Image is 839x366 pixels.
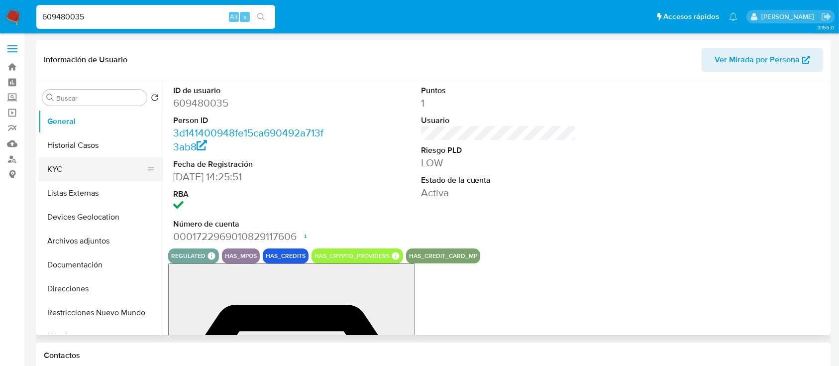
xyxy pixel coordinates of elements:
[173,219,328,230] dt: Número de cuenta
[171,254,206,258] button: regulated
[243,12,246,21] span: s
[173,159,328,170] dt: Fecha de Registración
[225,254,257,258] button: has_mpos
[761,12,818,21] p: alan.cervantesmartinez@mercadolibre.com.mx
[38,181,163,205] button: Listas Externas
[421,115,576,126] dt: Usuario
[173,189,328,200] dt: RBA
[38,253,163,277] button: Documentación
[173,85,328,96] dt: ID de usuario
[173,96,328,110] dd: 609480035
[251,10,271,24] button: search-icon
[421,175,576,186] dt: Estado de la cuenta
[38,301,163,325] button: Restricciones Nuevo Mundo
[44,55,127,65] h1: Información de Usuario
[230,12,238,21] span: Alt
[421,145,576,156] dt: Riesgo PLD
[151,94,159,105] button: Volver al orden por defecto
[38,133,163,157] button: Historial Casos
[715,48,800,72] span: Ver Mirada por Persona
[38,277,163,301] button: Direcciones
[266,254,306,258] button: has_credits
[421,85,576,96] dt: Puntos
[421,186,576,200] dd: Activa
[38,205,163,229] button: Devices Geolocation
[36,10,275,23] input: Buscar usuario o caso...
[44,351,823,361] h1: Contactos
[56,94,143,103] input: Buscar
[409,254,477,258] button: has_credit_card_mp
[421,156,576,170] dd: LOW
[702,48,823,72] button: Ver Mirada por Persona
[173,125,323,154] a: 3d141400948fe15ca690492a713f3ab8
[421,96,576,110] dd: 1
[46,94,54,102] button: Buscar
[821,11,832,22] a: Salir
[38,110,163,133] button: General
[173,115,328,126] dt: Person ID
[663,11,719,22] span: Accesos rápidos
[38,157,155,181] button: KYC
[38,325,163,349] button: Lista Interna
[173,170,328,184] dd: [DATE] 14:25:51
[173,230,328,244] dd: 0001722969010829117606
[38,229,163,253] button: Archivos adjuntos
[729,12,737,21] a: Notificaciones
[315,254,390,258] button: has_crypto_providers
